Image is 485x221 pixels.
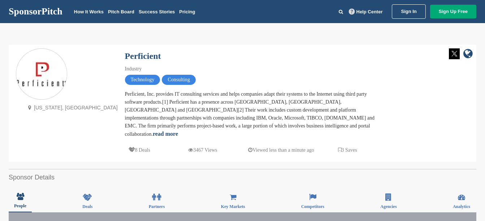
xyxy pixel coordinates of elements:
span: Partners [149,204,165,209]
p: 3 Saves [338,146,357,155]
a: How It Works [74,9,104,14]
div: Perficient, Inc. provides IT consulting services and helps companies adapt their systems to the I... [125,90,378,138]
span: Agencies [380,204,397,209]
img: Sponsorpitch & Perficient [16,61,67,88]
a: Success Stories [139,9,175,14]
h2: Sponsor Details [9,173,476,182]
span: Technology [125,75,160,85]
a: company link [463,48,473,60]
a: Sign Up Free [430,5,476,18]
span: Analytics [453,204,470,209]
span: People [14,204,26,208]
span: Deals [82,204,92,209]
a: Perficient [125,51,161,61]
span: Key Markets [221,204,245,209]
img: Twitter white [449,48,460,59]
span: Consulting [162,75,195,85]
p: [US_STATE], [GEOGRAPHIC_DATA] [25,103,118,112]
a: Pricing [179,9,195,14]
a: SponsorPitch [9,7,62,16]
a: Help Center [347,8,384,16]
span: Competitors [301,204,324,209]
a: read more [153,131,178,137]
a: Sign In [392,4,425,19]
a: Pitch Board [108,9,134,14]
p: Viewed less than a minute ago [248,146,314,155]
p: 3467 Views [188,146,217,155]
p: 8 Deals [129,146,150,155]
div: Industry [125,65,378,73]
